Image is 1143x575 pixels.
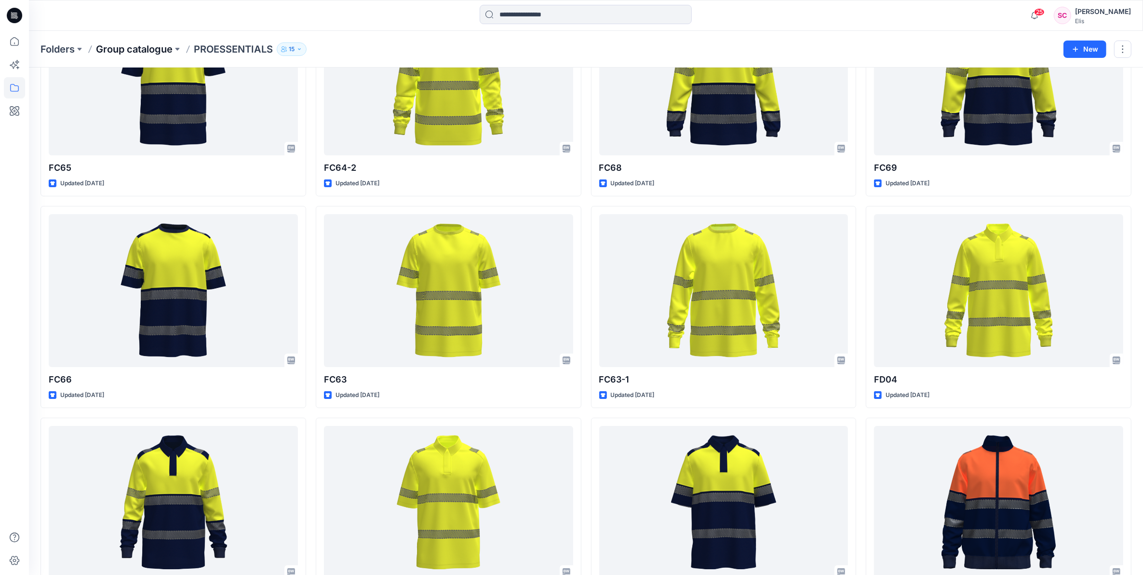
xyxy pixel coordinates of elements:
[886,178,929,189] p: Updated [DATE]
[1034,8,1045,16] span: 25
[324,161,573,175] p: FC64-2
[874,373,1123,386] p: FD04
[324,373,573,386] p: FC63
[599,214,848,367] a: FC63-1
[49,214,298,367] a: FC66
[1075,17,1131,25] div: Elis
[611,390,655,400] p: Updated [DATE]
[289,44,295,55] p: 15
[49,2,298,155] a: FC65
[49,161,298,175] p: FC65
[277,42,307,56] button: 15
[336,390,379,400] p: Updated [DATE]
[60,178,104,189] p: Updated [DATE]
[324,214,573,367] a: FC63
[611,178,655,189] p: Updated [DATE]
[1054,7,1071,24] div: SC
[194,42,273,56] p: PROESSENTIALS
[599,373,848,386] p: FC63-1
[1063,41,1106,58] button: New
[324,2,573,155] a: FC64-2
[336,178,379,189] p: Updated [DATE]
[886,390,929,400] p: Updated [DATE]
[49,373,298,386] p: FC66
[599,161,848,175] p: FC68
[1075,6,1131,17] div: [PERSON_NAME]
[40,42,75,56] a: Folders
[874,214,1123,367] a: FD04
[60,390,104,400] p: Updated [DATE]
[96,42,173,56] a: Group catalogue
[599,2,848,155] a: FC68
[874,161,1123,175] p: FC69
[874,2,1123,155] a: FC69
